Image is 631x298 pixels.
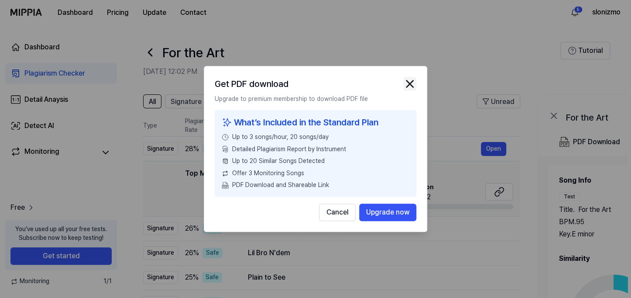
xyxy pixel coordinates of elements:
[232,145,346,154] span: Detailed Plagiarism Report by Instrument
[232,157,325,166] span: Up to 20 Similar Songs Detected
[232,169,304,178] span: Offer 3 Monitoring Songs
[403,77,416,90] img: close
[222,182,229,189] img: PDF Download
[222,115,232,129] img: sparkles icon
[319,204,356,221] button: Cancel
[359,204,416,221] button: Upgrade now
[232,181,329,190] span: PDF Download and Shareable Link
[232,133,329,142] span: Up to 3 songs/hour, 20 songs/day
[222,115,409,129] div: What’s Included in the Standard Plan
[215,77,288,91] h2: Get PDF download
[215,94,416,103] p: Upgrade to premium membership to download PDF file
